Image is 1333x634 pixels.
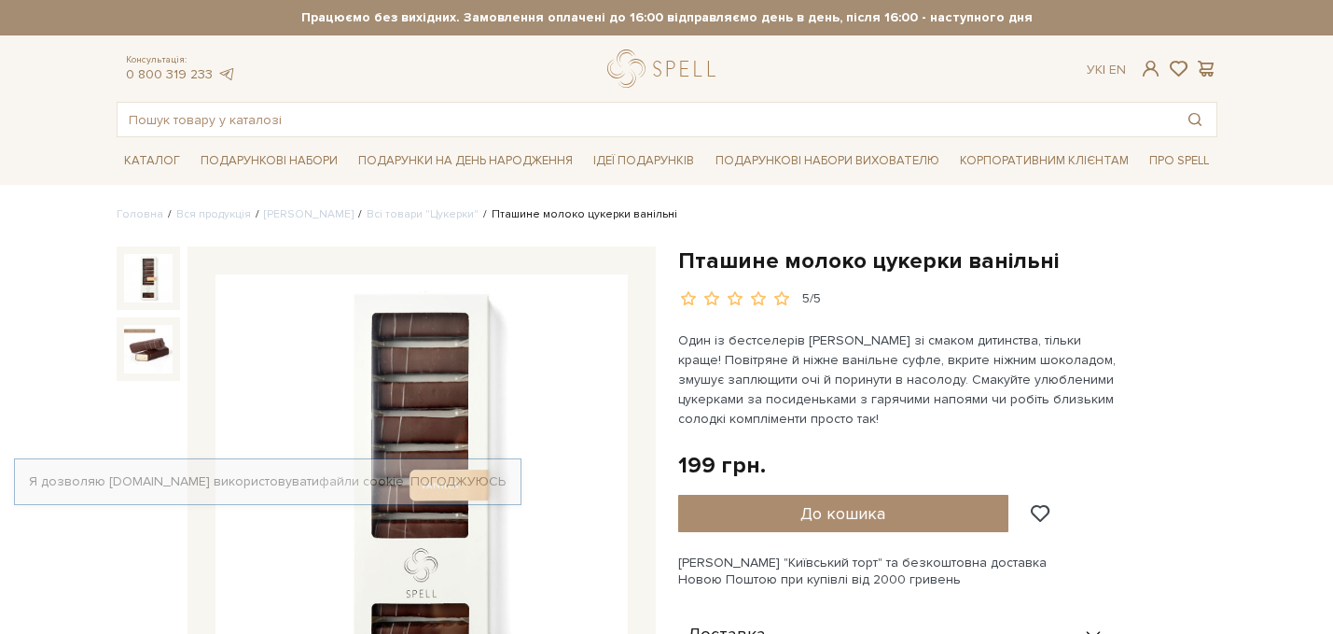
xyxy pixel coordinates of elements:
[800,503,885,524] span: До кошика
[1109,62,1126,77] a: En
[1142,147,1216,176] a: Про Spell
[708,145,947,176] a: Подарункові набори вихователю
[117,207,163,221] a: Головна
[410,473,506,490] a: Погоджуюсь
[952,145,1136,176] a: Корпоративним клієнтам
[176,207,251,221] a: Вся продукція
[367,207,479,221] a: Всі товари "Цукерки"
[118,103,1173,136] input: Пошук товару у каталозі
[1103,62,1105,77] span: |
[124,254,173,303] img: Пташине молоко цукерки ванільні
[1173,103,1216,136] button: Пошук товару у каталозі
[678,555,1217,588] div: [PERSON_NAME] "Київський торт" та безкоштовна доставка Новою Поштою при купівлі від 2000 гривень
[117,9,1217,26] strong: Працюємо без вихідних. Замовлення оплачені до 16:00 відправляємо день в день, після 16:00 - насту...
[351,147,580,176] a: Подарунки на День народження
[479,206,677,223] li: Пташине молоко цукерки ванільні
[193,147,345,176] a: Подарункові набори
[802,290,821,308] div: 5/5
[678,247,1217,275] h1: Пташине молоко цукерки ванільні
[126,66,213,82] a: 0 800 319 233
[678,495,1009,532] button: До кошика
[15,473,521,490] div: Я дозволяю [DOMAIN_NAME] використовувати
[678,451,766,480] div: 199 грн.
[678,331,1116,429] p: Один із бестселерів [PERSON_NAME] зі смаком дитинства, тільки краще! Повітряне й ніжне ванільне с...
[607,49,724,88] a: logo
[124,325,173,373] img: Пташине молоко цукерки ванільні
[126,54,236,66] span: Консультація:
[1087,62,1126,78] div: Ук
[217,66,236,82] a: telegram
[117,147,187,176] a: Каталог
[264,207,354,221] a: [PERSON_NAME]
[586,147,701,176] a: Ідеї подарунків
[319,473,404,489] a: файли cookie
